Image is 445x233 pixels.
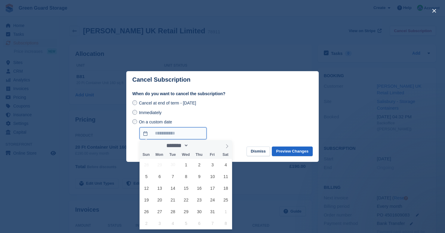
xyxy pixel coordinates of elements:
span: September 29, 2025 [154,159,165,171]
span: October 9, 2025 [193,171,205,182]
span: October 30, 2025 [193,206,205,217]
span: October 28, 2025 [167,206,179,217]
span: October 29, 2025 [180,206,192,217]
span: October 7, 2025 [167,171,179,182]
span: November 7, 2025 [207,217,218,229]
span: October 12, 2025 [140,182,152,194]
span: On a custom date [139,120,172,124]
span: November 1, 2025 [220,206,232,217]
button: Dismiss [247,147,270,156]
span: October 31, 2025 [207,206,218,217]
span: October 8, 2025 [180,171,192,182]
input: Immediately [132,110,137,115]
span: October 21, 2025 [167,194,179,206]
span: Sun [140,153,153,157]
input: Year [189,142,207,149]
span: October 14, 2025 [167,182,179,194]
label: When do you want to cancel the subscription? [132,91,313,97]
span: October 5, 2025 [140,171,152,182]
span: Immediately [139,110,161,115]
span: Tue [166,153,179,157]
span: Thu [192,153,206,157]
span: Mon [153,153,166,157]
span: Cancel at end of term - [DATE] [139,101,196,105]
span: October 6, 2025 [154,171,165,182]
span: October 24, 2025 [207,194,218,206]
span: October 17, 2025 [207,182,218,194]
span: October 20, 2025 [154,194,165,206]
span: October 15, 2025 [180,182,192,194]
span: October 2, 2025 [193,159,205,171]
span: Fri [206,153,219,157]
span: Wed [179,153,192,157]
span: October 11, 2025 [220,171,232,182]
span: November 3, 2025 [154,217,165,229]
input: Cancel at end of term - [DATE] [132,100,137,105]
span: October 22, 2025 [180,194,192,206]
span: September 28, 2025 [140,159,152,171]
span: November 2, 2025 [140,217,152,229]
span: October 3, 2025 [207,159,218,171]
span: October 27, 2025 [154,206,165,217]
span: October 19, 2025 [140,194,152,206]
button: close [429,6,439,16]
input: On a custom date [140,127,207,139]
span: November 4, 2025 [167,217,179,229]
span: October 13, 2025 [154,182,165,194]
span: October 26, 2025 [140,206,152,217]
select: Month [164,142,189,149]
span: Sat [219,153,232,157]
span: October 18, 2025 [220,182,232,194]
span: November 5, 2025 [180,217,192,229]
span: October 23, 2025 [193,194,205,206]
p: Cancel Subscription [132,76,190,83]
span: November 6, 2025 [193,217,205,229]
button: Preview Changes [272,147,313,156]
span: October 16, 2025 [193,182,205,194]
span: October 4, 2025 [220,159,232,171]
span: September 30, 2025 [167,159,179,171]
input: On a custom date [132,119,137,124]
span: October 1, 2025 [180,159,192,171]
span: October 10, 2025 [207,171,218,182]
span: October 25, 2025 [220,194,232,206]
span: November 8, 2025 [220,217,232,229]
